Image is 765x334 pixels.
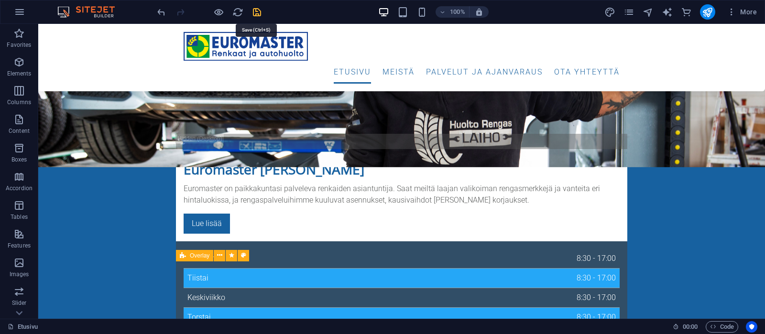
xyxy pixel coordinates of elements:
p: Features [8,242,31,249]
span: More [727,7,757,17]
h6: Session time [673,321,698,333]
button: reload [232,6,243,18]
i: Publish [702,7,713,18]
button: text_generator [662,6,673,18]
p: Tables [11,213,28,221]
p: Slider [12,299,27,307]
button: Code [706,321,738,333]
i: On resize automatically adjust zoom level to fit chosen device. [475,8,483,16]
span: Euromaster [PERSON_NAME] [145,136,326,154]
a: Click to cancel selection. Double-click to open Pages [8,321,38,333]
p: Favorites [7,41,31,49]
h6: 100% [450,6,465,18]
button: publish [700,4,715,20]
button: design [604,6,616,18]
span: Overlay [190,253,209,259]
span: Code [710,321,734,333]
button: pages [623,6,635,18]
p: Accordion [6,184,33,192]
p: Elements [7,70,32,77]
button: commerce [681,6,692,18]
i: Commerce [681,7,692,18]
button: save [251,6,262,18]
button: navigator [643,6,654,18]
button: Usercentrics [746,321,757,333]
img: Editor Logo [55,6,127,18]
i: Undo: Move elements (Ctrl+Z) [156,7,167,18]
p: Boxes [11,156,27,163]
span: : [689,323,691,330]
button: 100% [436,6,470,18]
p: Content [9,127,30,135]
p: Images [10,270,29,278]
i: Design (Ctrl+Alt+Y) [604,7,615,18]
i: Pages (Ctrl+Alt+S) [623,7,634,18]
button: undo [155,6,167,18]
span: 00 00 [683,321,698,333]
p: Columns [7,98,31,106]
button: More [723,4,761,20]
